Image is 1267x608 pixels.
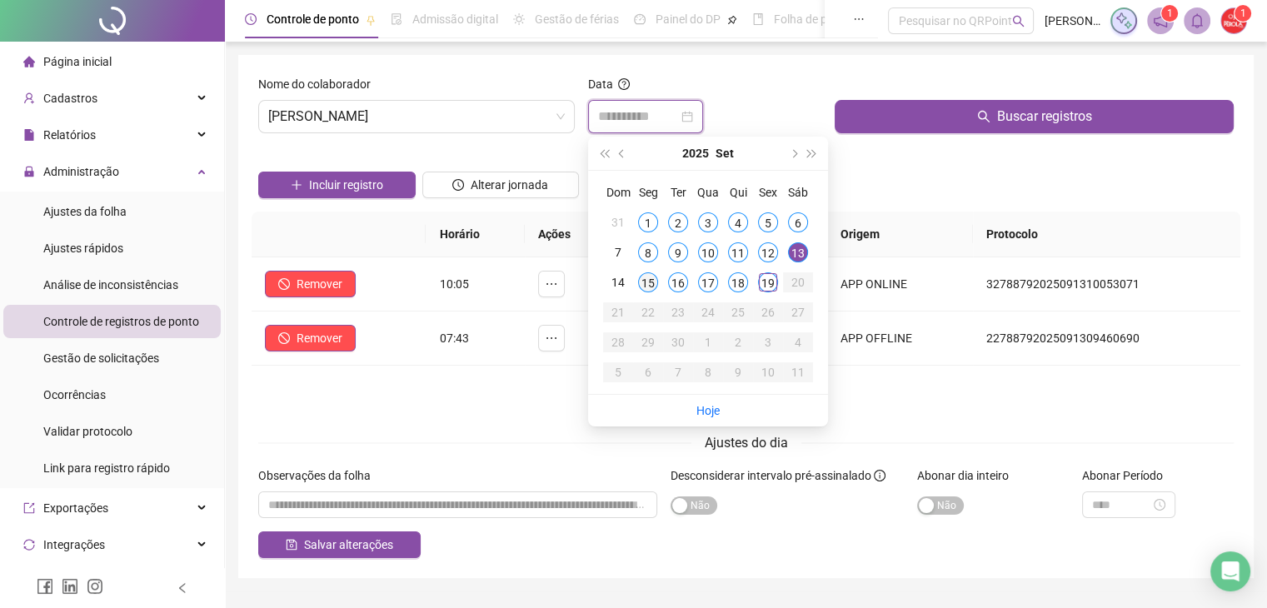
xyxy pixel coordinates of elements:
[43,461,170,475] span: Link para registro rápido
[753,237,783,267] td: 2025-09-12
[783,177,813,207] th: Sáb
[638,272,658,292] div: 15
[827,212,973,257] th: Origem
[297,329,342,347] span: Remover
[668,242,688,262] div: 9
[608,302,628,322] div: 21
[43,278,178,292] span: Análise de inconsistências
[827,311,973,366] td: APP OFFLINE
[23,129,35,141] span: file
[87,578,103,595] span: instagram
[43,388,106,401] span: Ocorrências
[633,237,663,267] td: 2025-09-08
[753,177,783,207] th: Sex
[728,212,748,232] div: 4
[693,207,723,237] td: 2025-09-03
[391,13,402,25] span: file-done
[1115,12,1133,30] img: sparkle-icon.fc2bf0ac1784a2077858766a79e2daf3.svg
[43,55,112,68] span: Página inicial
[43,315,199,328] span: Controle de registros de ponto
[728,362,748,382] div: 9
[663,327,693,357] td: 2025-09-30
[783,267,813,297] td: 2025-09-20
[758,332,778,352] div: 3
[634,13,646,25] span: dashboard
[633,177,663,207] th: Seg
[471,176,548,194] span: Alterar jornada
[783,207,813,237] td: 2025-09-06
[265,271,356,297] button: Remover
[603,177,633,207] th: Dom
[62,578,78,595] span: linkedin
[758,242,778,262] div: 12
[723,207,753,237] td: 2025-09-04
[977,110,990,123] span: search
[753,327,783,357] td: 2025-10-03
[613,137,631,170] button: prev-year
[286,539,297,551] span: save
[698,302,718,322] div: 24
[774,12,880,26] span: Folha de pagamento
[297,275,342,293] span: Remover
[758,272,778,292] div: 19
[595,137,613,170] button: super-prev-year
[603,237,633,267] td: 2025-09-07
[608,272,628,292] div: 14
[633,297,663,327] td: 2025-09-22
[535,12,619,26] span: Gestão de férias
[633,327,663,357] td: 2025-09-29
[827,257,973,311] td: APP ONLINE
[1167,7,1173,19] span: 1
[638,212,658,232] div: 1
[728,302,748,322] div: 25
[633,357,663,387] td: 2025-10-06
[723,327,753,357] td: 2025-10-02
[874,470,885,481] span: info-circle
[588,77,613,91] span: Data
[698,272,718,292] div: 17
[663,207,693,237] td: 2025-09-02
[258,75,382,93] label: Nome do colaborador
[723,177,753,207] th: Qui
[258,172,416,198] button: Incluir registro
[973,212,1240,257] th: Protocolo
[1210,551,1250,591] div: Open Intercom Messenger
[668,302,688,322] div: 23
[668,212,688,232] div: 2
[23,92,35,104] span: user-add
[439,277,468,291] span: 10:05
[43,128,96,142] span: Relatórios
[278,278,290,290] span: stop
[727,15,737,25] span: pushpin
[638,302,658,322] div: 22
[43,351,159,365] span: Gestão de solicitações
[723,357,753,387] td: 2025-10-09
[603,267,633,297] td: 2025-09-14
[693,237,723,267] td: 2025-09-10
[783,357,813,387] td: 2025-10-11
[603,207,633,237] td: 2025-08-31
[633,207,663,237] td: 2025-09-01
[608,212,628,232] div: 31
[426,212,525,257] th: Horário
[525,212,612,257] th: Ações
[696,404,720,417] a: Hoje
[788,272,808,292] div: 20
[618,78,630,90] span: question-circle
[723,267,753,297] td: 2025-09-18
[997,107,1092,127] span: Buscar registros
[788,242,808,262] div: 13
[698,362,718,382] div: 8
[366,15,376,25] span: pushpin
[638,332,658,352] div: 29
[278,332,290,344] span: stop
[245,13,257,25] span: clock-circle
[1190,13,1205,28] span: bell
[783,237,813,267] td: 2025-09-13
[783,327,813,357] td: 2025-10-04
[758,362,778,382] div: 10
[177,582,188,594] span: left
[23,56,35,67] span: home
[753,267,783,297] td: 2025-09-19
[668,362,688,382] div: 7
